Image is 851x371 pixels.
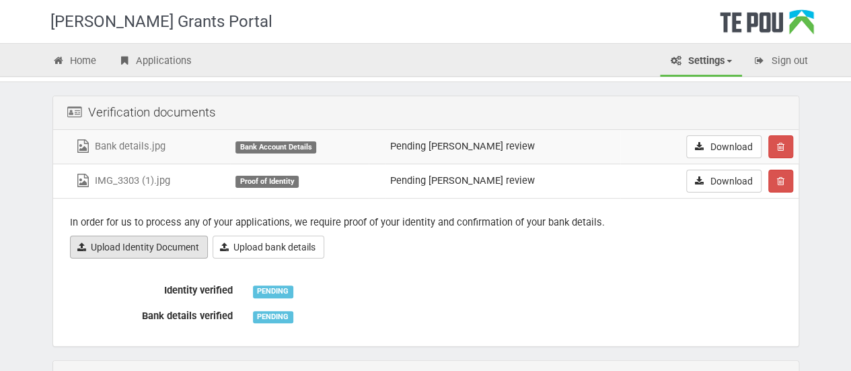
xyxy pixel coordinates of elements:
td: Pending [PERSON_NAME] review [385,164,620,198]
label: Identity verified [60,279,243,298]
div: PENDING [253,311,293,323]
a: Upload Identity Document [70,236,208,259]
div: Te Pou Logo [720,9,814,43]
div: Proof of Identity [235,176,299,188]
p: In order for us to process any of your applications, we require proof of your identity and confir... [70,215,782,230]
div: Verification documents [53,96,799,130]
a: Settings [660,47,742,77]
a: Home [42,47,107,77]
div: PENDING [253,285,293,298]
a: Download [686,135,762,158]
a: Bank details.jpg [75,140,165,152]
label: Bank details verified [60,304,243,323]
a: Upload bank details [213,236,324,259]
a: Sign out [743,47,818,77]
a: Applications [108,47,202,77]
td: Pending [PERSON_NAME] review [385,130,620,164]
a: Download [686,170,762,193]
a: IMG_3303 (1).jpg [75,174,170,187]
div: Bank Account Details [235,141,316,154]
